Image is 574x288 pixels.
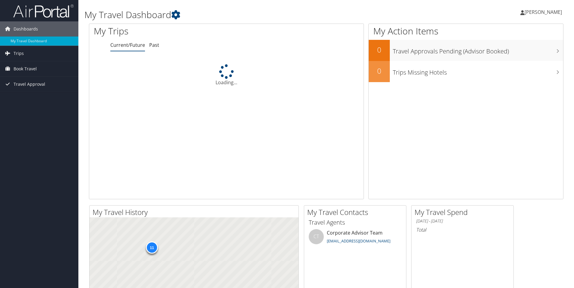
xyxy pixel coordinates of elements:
[149,42,159,48] a: Past
[94,25,245,37] h1: My Trips
[369,66,390,76] h2: 0
[393,44,563,56] h3: Travel Approvals Pending (Advisor Booked)
[84,8,407,21] h1: My Travel Dashboard
[146,242,158,254] div: 11
[369,61,563,82] a: 0Trips Missing Hotels
[369,45,390,55] h2: 0
[13,4,74,18] img: airportal-logo.png
[14,46,24,61] span: Trips
[525,9,562,15] span: [PERSON_NAME]
[309,218,402,227] h3: Travel Agents
[14,77,45,92] span: Travel Approval
[369,25,563,37] h1: My Action Items
[306,229,405,249] li: Corporate Advisor Team
[393,65,563,77] h3: Trips Missing Hotels
[89,64,364,86] div: Loading...
[93,207,298,217] h2: My Travel History
[416,218,509,224] h6: [DATE] - [DATE]
[110,42,145,48] a: Current/Future
[307,207,406,217] h2: My Travel Contacts
[416,226,509,233] h6: Total
[14,61,37,76] span: Book Travel
[369,40,563,61] a: 0Travel Approvals Pending (Advisor Booked)
[309,229,324,244] div: CT
[14,21,38,37] span: Dashboards
[520,3,568,21] a: [PERSON_NAME]
[327,238,390,244] a: [EMAIL_ADDRESS][DOMAIN_NAME]
[415,207,513,217] h2: My Travel Spend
